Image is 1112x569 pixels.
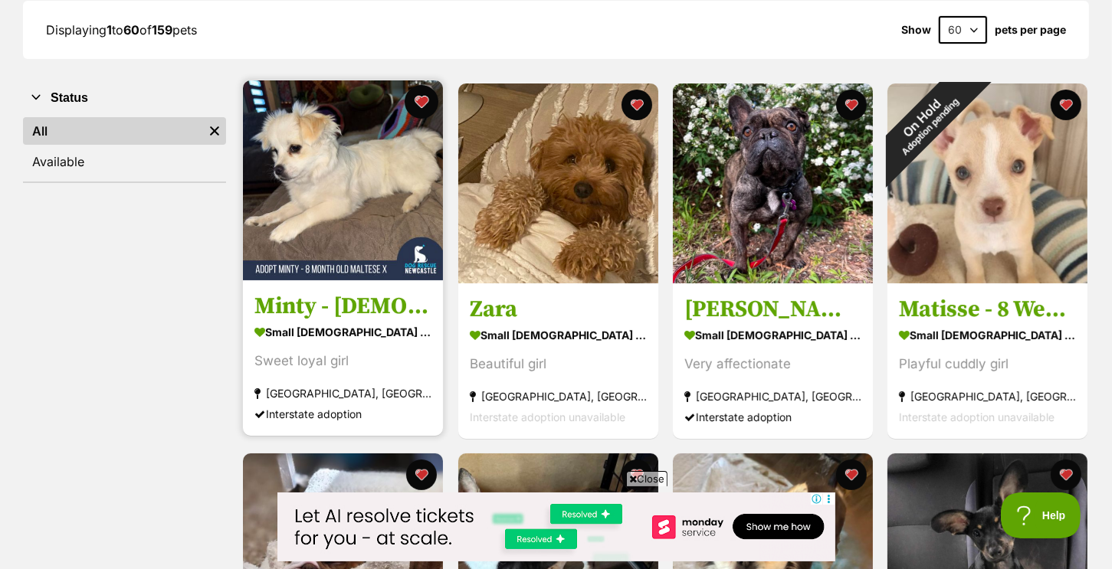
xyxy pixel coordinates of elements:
button: favourite [1051,90,1081,120]
div: Playful cuddly girl [899,354,1076,374]
div: Beautiful girl [470,354,647,374]
img: Zara [458,83,658,283]
button: favourite [622,90,652,120]
button: favourite [836,459,867,490]
div: Status [23,114,226,181]
div: [GEOGRAPHIC_DATA], [GEOGRAPHIC_DATA] [254,383,431,404]
button: favourite [622,459,652,490]
a: Available [23,148,226,175]
strong: 159 [152,22,172,38]
div: [GEOGRAPHIC_DATA], [GEOGRAPHIC_DATA] [899,386,1076,407]
span: Interstate adoption unavailable [899,410,1055,423]
h3: Minty - [DEMOGRAPHIC_DATA] Maltese X [254,292,431,321]
img: Matisse - 8 Week Old Maltese X [887,83,1087,283]
button: Status [23,88,226,108]
h3: Zara [470,295,647,324]
a: All [23,117,203,145]
label: pets per page [995,24,1066,36]
div: small [DEMOGRAPHIC_DATA] Dog [899,324,1076,346]
span: Adoption pending [900,96,961,158]
div: Interstate adoption [684,407,861,427]
img: Harley Quinn [673,83,873,283]
div: small [DEMOGRAPHIC_DATA] Dog [254,321,431,343]
a: Remove filter [203,117,226,145]
div: Sweet loyal girl [254,351,431,371]
span: Show [901,24,931,36]
div: [GEOGRAPHIC_DATA], [GEOGRAPHIC_DATA] [470,386,647,407]
div: small [DEMOGRAPHIC_DATA] Dog [684,324,861,346]
div: Interstate adoption [254,404,431,424]
span: Interstate adoption unavailable [470,410,625,423]
a: [PERSON_NAME] small [DEMOGRAPHIC_DATA] Dog Very affectionate [GEOGRAPHIC_DATA], [GEOGRAPHIC_DATA]... [673,283,873,439]
span: Close [626,471,668,486]
a: On HoldAdoption pending [887,271,1087,286]
iframe: Help Scout Beacon - Open [1001,492,1081,538]
div: [GEOGRAPHIC_DATA], [GEOGRAPHIC_DATA] [684,386,861,407]
span: Displaying to of pets [46,22,197,38]
img: Minty - 8 Month Old Maltese X [243,80,443,280]
a: Zara small [DEMOGRAPHIC_DATA] Dog Beautiful girl [GEOGRAPHIC_DATA], [GEOGRAPHIC_DATA] Interstate ... [458,283,658,439]
button: favourite [407,459,438,490]
div: small [DEMOGRAPHIC_DATA] Dog [470,324,647,346]
strong: 1 [107,22,112,38]
div: Very affectionate [684,354,861,374]
strong: 60 [123,22,139,38]
h3: [PERSON_NAME] [684,295,861,324]
a: Minty - [DEMOGRAPHIC_DATA] Maltese X small [DEMOGRAPHIC_DATA] Dog Sweet loyal girl [GEOGRAPHIC_DA... [243,280,443,436]
a: Matisse - 8 Week Old Maltese X small [DEMOGRAPHIC_DATA] Dog Playful cuddly girl [GEOGRAPHIC_DATA]... [887,283,1087,439]
button: favourite [836,90,867,120]
h3: Matisse - 8 Week Old Maltese X [899,295,1076,324]
iframe: Advertisement [277,492,835,561]
div: On Hold [858,54,992,188]
button: favourite [1051,459,1081,490]
button: favourite [405,85,439,119]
